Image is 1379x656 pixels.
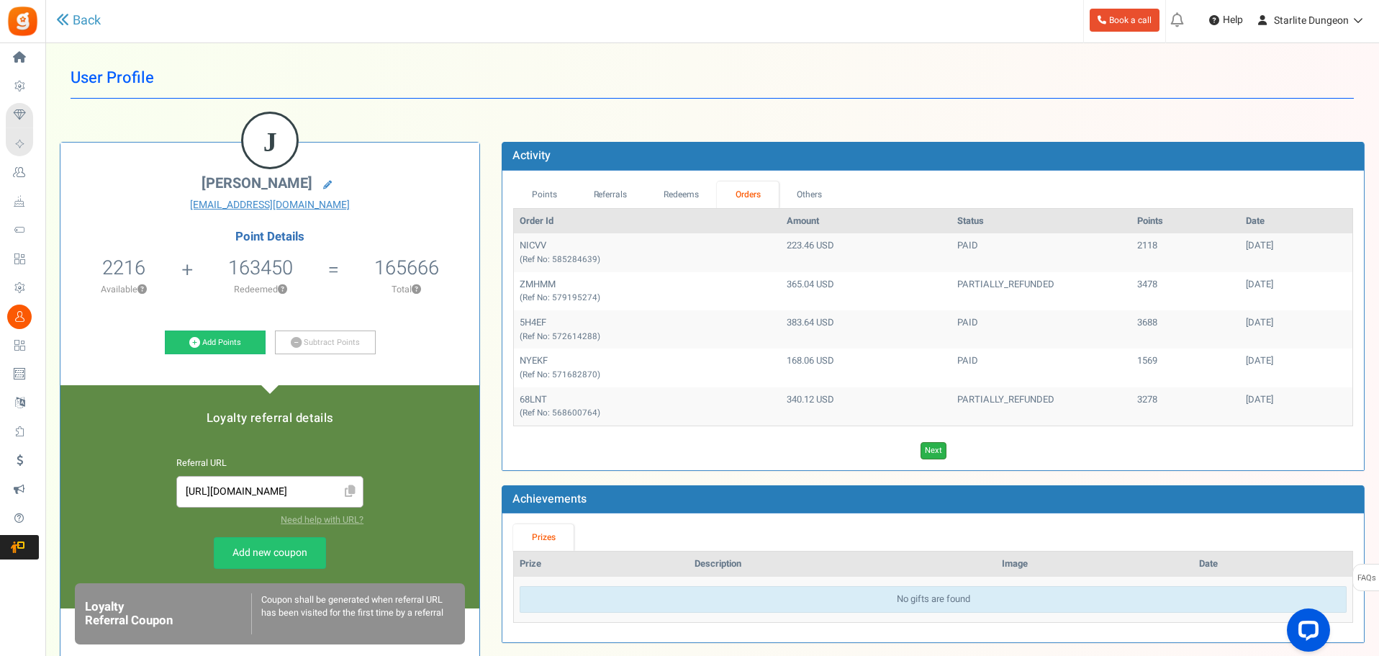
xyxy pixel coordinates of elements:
[514,233,780,271] td: NICVV
[781,387,951,426] td: 340.12 USD
[951,272,1131,310] td: PARTIALLY_REFUNDED
[520,292,600,304] small: (Ref No: 579195274)
[1203,9,1249,32] a: Help
[951,349,1131,387] td: PAID
[195,283,327,296] p: Redeemed
[214,537,326,569] a: Add new coupon
[1131,233,1240,271] td: 2118
[921,442,946,459] a: Next
[781,209,951,234] th: Amount
[1131,310,1240,349] td: 3688
[514,349,780,387] td: NYEKF
[514,310,780,349] td: 5H4EF
[514,209,780,234] th: Order Id
[512,147,551,164] b: Activity
[68,283,181,296] p: Available
[781,349,951,387] td: 168.06 USD
[1246,239,1347,253] div: [DATE]
[1131,387,1240,426] td: 3278
[514,272,780,310] td: ZMHMM
[165,331,266,355] a: Add Points
[71,58,1354,99] h1: User Profile
[412,285,421,295] button: ?
[951,387,1131,426] td: PARTIALLY_REFUNDED
[374,257,439,279] h5: 165666
[1246,278,1347,292] div: [DATE]
[102,253,145,282] span: 2216
[1240,209,1352,234] th: Date
[520,253,600,266] small: (Ref No: 585284639)
[1090,9,1159,32] a: Book a call
[1131,272,1240,310] td: 3478
[243,114,297,170] figcaption: J
[781,310,951,349] td: 383.64 USD
[1246,316,1347,330] div: [DATE]
[278,285,287,295] button: ?
[520,586,1347,613] div: No gifts are found
[137,285,147,295] button: ?
[575,181,646,208] a: Referrals
[71,198,469,212] a: [EMAIL_ADDRESS][DOMAIN_NAME]
[951,209,1131,234] th: Status
[951,310,1131,349] td: PAID
[779,181,841,208] a: Others
[1357,565,1376,592] span: FAQs
[717,181,779,208] a: Orders
[689,552,996,577] th: Description
[513,524,574,551] a: Prizes
[85,601,251,627] h6: Loyalty Referral Coupon
[514,552,688,577] th: Prize
[341,283,473,296] p: Total
[75,412,465,425] h5: Loyalty referral details
[513,181,575,208] a: Points
[202,173,312,194] span: [PERSON_NAME]
[1131,349,1240,387] td: 1569
[781,272,951,310] td: 365.04 USD
[60,230,479,243] h4: Point Details
[1131,209,1240,234] th: Points
[520,407,600,419] small: (Ref No: 568600764)
[646,181,718,208] a: Redeems
[176,459,363,469] h6: Referral URL
[996,552,1193,577] th: Image
[520,331,600,343] small: (Ref No: 572614288)
[228,257,293,279] h5: 163450
[781,233,951,271] td: 223.46 USD
[1219,13,1243,27] span: Help
[275,331,376,355] a: Subtract Points
[251,593,455,634] div: Coupon shall be generated when referral URL has been visited for the first time by a referral
[281,513,363,526] a: Need help with URL?
[1193,552,1352,577] th: Date
[951,233,1131,271] td: PAID
[1246,393,1347,407] div: [DATE]
[6,5,39,37] img: Gratisfaction
[520,369,600,381] small: (Ref No: 571682870)
[514,387,780,426] td: 68LNT
[512,490,587,508] b: Achievements
[338,480,361,505] span: Click to Copy
[1246,354,1347,368] div: [DATE]
[1274,13,1349,28] span: Starlite Dungeon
